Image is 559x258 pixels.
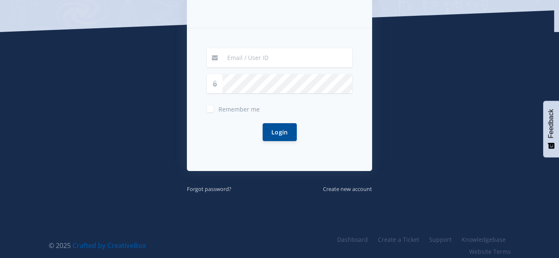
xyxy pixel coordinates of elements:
a: Create new account [323,184,372,193]
a: Dashboard [332,233,373,246]
span: Remember me [219,105,260,113]
small: Forgot password? [187,185,231,193]
a: Knowledgebase [457,233,511,246]
a: Create a Ticket [373,233,424,246]
input: Email / User ID [222,48,352,67]
div: © 2025 [49,241,273,251]
a: Website Terms [464,246,511,258]
a: Crafted by CreativeBox [72,241,146,250]
button: Login [263,123,297,141]
a: Forgot password? [187,184,231,193]
span: Feedback [547,109,555,138]
small: Create new account [323,185,372,193]
button: Feedback - Show survey [543,101,559,157]
span: Knowledgebase [462,236,506,243]
a: Support [424,233,457,246]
